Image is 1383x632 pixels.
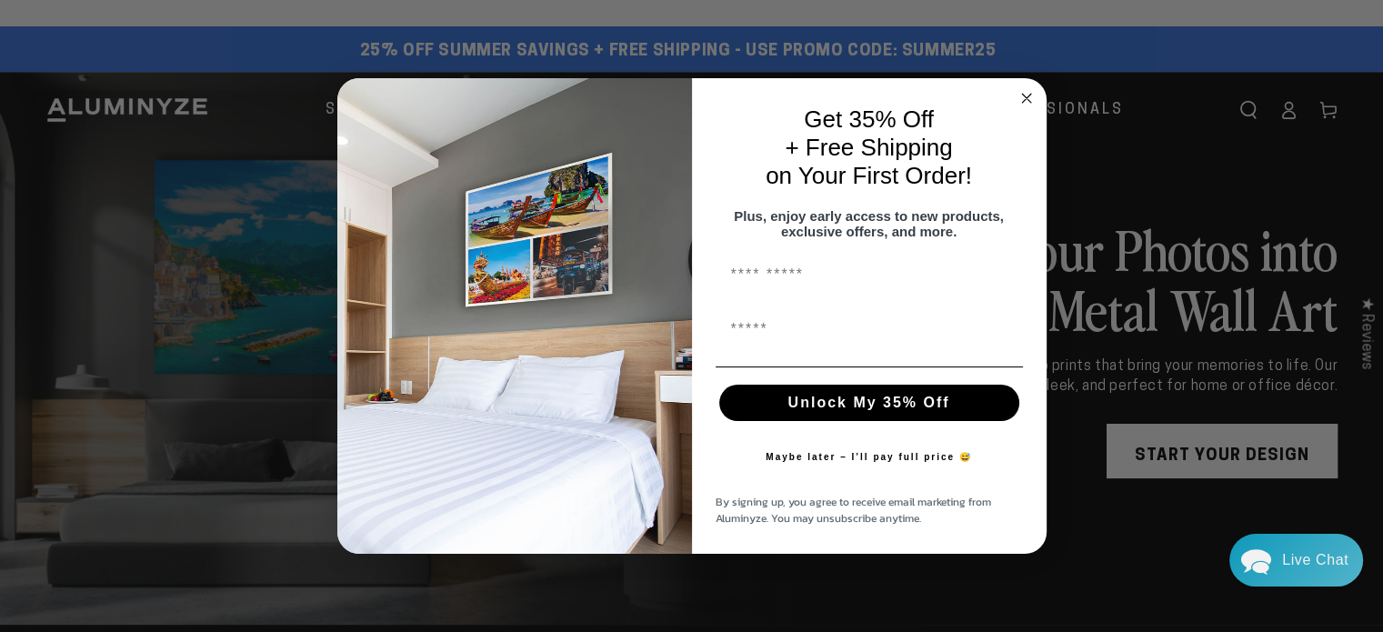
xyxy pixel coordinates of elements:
img: 728e4f65-7e6c-44e2-b7d1-0292a396982f.jpeg [337,78,692,555]
span: on Your First Order! [766,162,972,189]
span: Get 35% Off [804,105,934,133]
span: Plus, enjoy early access to new products, exclusive offers, and more. [734,208,1004,239]
button: Unlock My 35% Off [719,385,1019,421]
span: By signing up, you agree to receive email marketing from Aluminyze. You may unsubscribe anytime. [716,494,991,527]
img: underline [716,366,1023,367]
button: Close dialog [1016,87,1037,109]
div: Chat widget toggle [1229,534,1363,587]
div: Contact Us Directly [1282,534,1348,587]
span: + Free Shipping [785,134,952,161]
button: Maybe later – I’ll pay full price 😅 [757,439,981,476]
